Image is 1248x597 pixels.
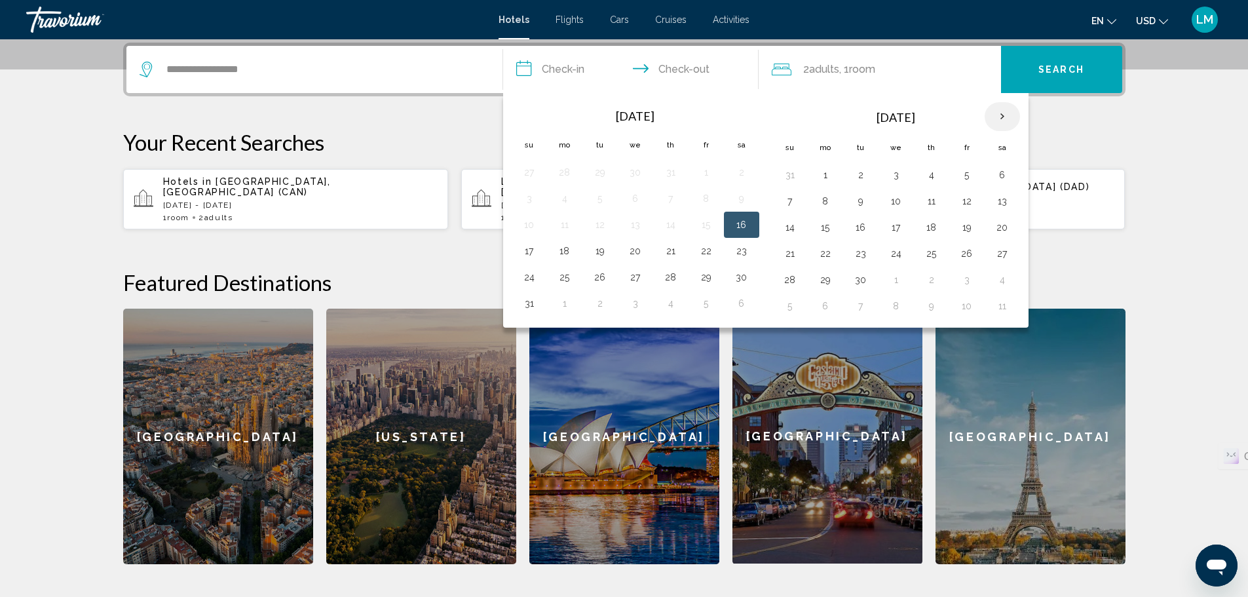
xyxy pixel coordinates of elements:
[123,309,313,564] div: [GEOGRAPHIC_DATA]
[554,163,575,182] button: Day 28
[163,201,438,210] p: [DATE] - [DATE]
[731,216,752,234] button: Day 16
[713,14,749,25] a: Activities
[556,14,584,25] a: Flights
[956,192,977,210] button: Day 12
[850,297,871,315] button: Day 7
[655,14,687,25] span: Cruises
[1001,46,1122,93] button: Search
[547,102,724,130] th: [DATE]
[780,271,801,289] button: Day 28
[936,309,1125,564] div: [GEOGRAPHIC_DATA]
[163,176,212,187] span: Hotels in
[731,189,752,208] button: Day 9
[696,242,717,260] button: Day 22
[732,309,922,564] div: [GEOGRAPHIC_DATA]
[554,268,575,286] button: Day 25
[123,269,1125,296] h2: Featured Destinations
[503,46,759,93] button: Check in and out dates
[204,213,233,222] span: Adults
[992,297,1013,315] button: Day 11
[625,216,646,234] button: Day 13
[660,216,681,234] button: Day 14
[499,14,529,25] span: Hotels
[126,46,1122,93] div: Search widget
[696,294,717,313] button: Day 5
[167,213,189,222] span: Room
[956,218,977,237] button: Day 19
[803,60,839,79] span: 2
[696,216,717,234] button: Day 15
[1091,16,1104,26] span: en
[519,216,540,234] button: Day 10
[780,192,801,210] button: Day 7
[554,294,575,313] button: Day 1
[625,268,646,286] button: Day 27
[660,242,681,260] button: Day 21
[199,213,233,222] span: 2
[696,189,717,208] button: Day 8
[519,242,540,260] button: Day 17
[554,242,575,260] button: Day 18
[554,189,575,208] button: Day 4
[610,14,629,25] a: Cars
[815,218,836,237] button: Day 15
[163,176,331,197] span: [GEOGRAPHIC_DATA], [GEOGRAPHIC_DATA] (CAN)
[590,216,611,234] button: Day 12
[815,166,836,184] button: Day 1
[850,244,871,263] button: Day 23
[501,176,731,197] span: Lunar Hotel Danang ([GEOGRAPHIC_DATA], [GEOGRAPHIC_DATA])
[519,189,540,208] button: Day 3
[660,189,681,208] button: Day 7
[886,192,907,210] button: Day 10
[519,163,540,182] button: Day 27
[815,244,836,263] button: Day 22
[1091,11,1116,30] button: Change language
[921,218,942,237] button: Day 18
[850,192,871,210] button: Day 9
[1196,13,1213,26] span: LM
[731,242,752,260] button: Day 23
[731,163,752,182] button: Day 2
[921,244,942,263] button: Day 25
[625,242,646,260] button: Day 20
[850,218,871,237] button: Day 16
[461,168,787,230] button: Lunar Hotel Danang ([GEOGRAPHIC_DATA], [GEOGRAPHIC_DATA]) and Nearby Hotels[DATE] - [DATE]1Room2A...
[808,102,985,133] th: [DATE]
[660,294,681,313] button: Day 4
[992,271,1013,289] button: Day 4
[529,309,719,564] a: [GEOGRAPHIC_DATA]
[759,46,1001,93] button: Travelers: 2 adults, 0 children
[1188,6,1222,33] button: User Menu
[625,163,646,182] button: Day 30
[326,309,516,564] a: [US_STATE]
[956,244,977,263] button: Day 26
[696,163,717,182] button: Day 1
[660,268,681,286] button: Day 28
[815,192,836,210] button: Day 8
[992,166,1013,184] button: Day 6
[815,271,836,289] button: Day 29
[660,163,681,182] button: Day 31
[956,166,977,184] button: Day 5
[1038,65,1084,75] span: Search
[921,192,942,210] button: Day 11
[850,166,871,184] button: Day 2
[886,218,907,237] button: Day 17
[956,271,977,289] button: Day 3
[732,309,922,564] a: [GEOGRAPHIC_DATA]
[163,213,189,222] span: 1
[992,218,1013,237] button: Day 20
[780,297,801,315] button: Day 5
[921,166,942,184] button: Day 4
[839,60,875,79] span: , 1
[921,297,942,315] button: Day 9
[849,63,875,75] span: Room
[886,271,907,289] button: Day 1
[590,242,611,260] button: Day 19
[1196,545,1238,587] iframe: Кнопка запуска окна обмена сообщениями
